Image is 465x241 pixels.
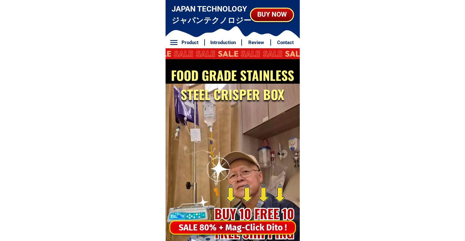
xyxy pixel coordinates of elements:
h6: Product [179,39,201,46]
div: BUY NOW [251,10,293,20]
h6: Introduction [208,39,238,46]
h3: JAPAN TECHNOLOGY ジャパンテクノロジー [172,3,252,26]
h2: FOOD GRADE STAINLESS STEEL CRISPER BOX [167,66,298,104]
div: SALE 80% + Mag-Click Dito ! [170,221,295,234]
h6: Review [245,39,267,46]
h6: Contact [275,39,296,46]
